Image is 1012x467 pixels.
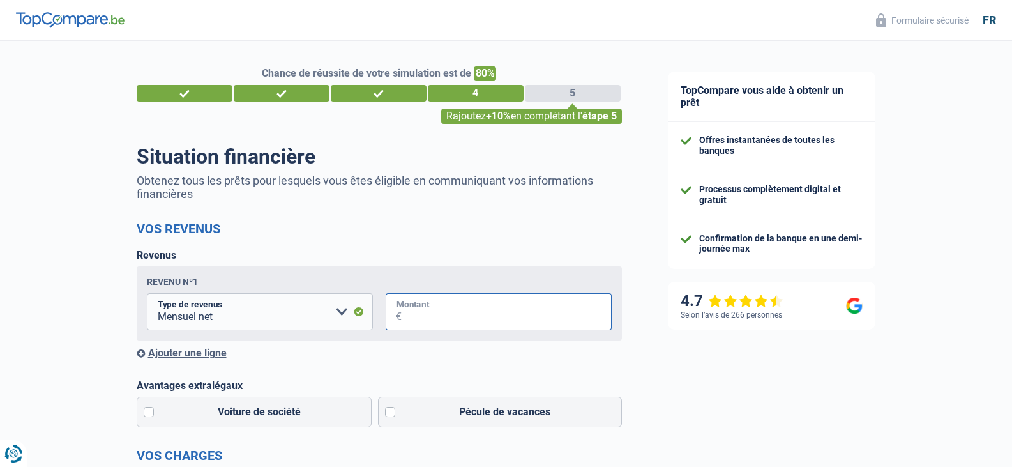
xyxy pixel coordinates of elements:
div: Ajouter une ligne [137,347,622,359]
div: 3 [331,85,427,102]
label: Voiture de société [137,397,372,427]
h2: Vos revenus [137,221,622,236]
div: TopCompare vous aide à obtenir un prêt [668,72,875,122]
span: Chance de réussite de votre simulation est de [262,67,471,79]
p: Obtenez tous les prêts pour lesquels vous êtes éligible en communiquant vos informations financières [137,174,622,201]
div: Confirmation de la banque en une demi-journée max [699,233,863,255]
h2: Vos charges [137,448,622,463]
div: Offres instantanées de toutes les banques [699,135,863,157]
span: 80% [474,66,496,81]
div: fr [983,13,996,27]
div: Rajoutez en complétant l' [441,109,622,124]
button: Formulaire sécurisé [868,10,976,31]
h1: Situation financière [137,144,622,169]
div: 2 [234,85,329,102]
div: 1 [137,85,232,102]
div: 4.7 [681,292,783,310]
label: Avantages extralégaux [137,379,622,392]
span: +10% [486,110,511,122]
label: Pécule de vacances [378,397,622,427]
img: TopCompare Logo [16,12,125,27]
div: Selon l’avis de 266 personnes [681,310,782,319]
div: 5 [525,85,621,102]
span: € [386,293,402,330]
div: 4 [428,85,524,102]
label: Revenus [137,249,176,261]
span: étape 5 [582,110,617,122]
div: Processus complètement digital et gratuit [699,184,863,206]
div: Revenu nº1 [147,277,198,287]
